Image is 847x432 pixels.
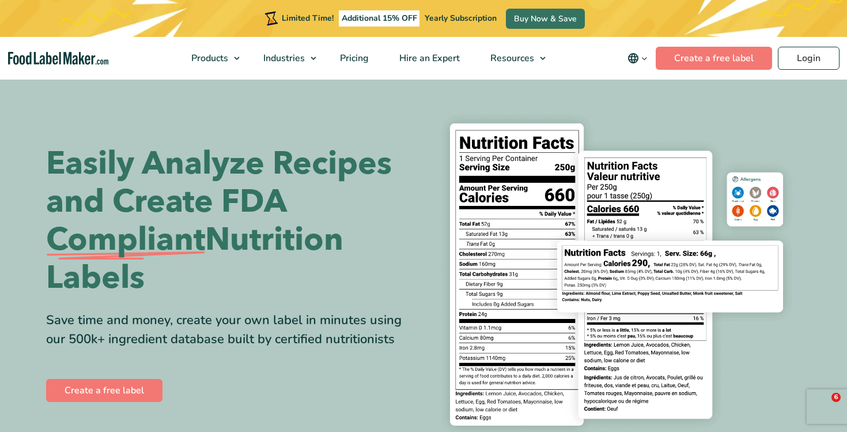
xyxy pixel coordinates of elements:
span: 6 [831,393,841,402]
a: Products [176,37,245,80]
span: Yearly Subscription [425,13,497,24]
span: Products [188,52,229,65]
a: Hire an Expert [384,37,472,80]
a: Login [778,47,840,70]
span: Compliant [46,221,205,259]
span: Industries [260,52,306,65]
span: Additional 15% OFF [339,10,420,27]
a: Pricing [325,37,381,80]
a: Industries [248,37,322,80]
span: Resources [487,52,535,65]
a: Create a free label [46,379,162,402]
span: Pricing [336,52,370,65]
a: Resources [475,37,551,80]
a: Create a free label [656,47,772,70]
div: Save time and money, create your own label in minutes using our 500k+ ingredient database built b... [46,311,415,349]
a: Buy Now & Save [506,9,585,29]
span: Hire an Expert [396,52,461,65]
span: Limited Time! [282,13,334,24]
h1: Easily Analyze Recipes and Create FDA Nutrition Labels [46,145,415,297]
iframe: Intercom live chat [808,393,835,420]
